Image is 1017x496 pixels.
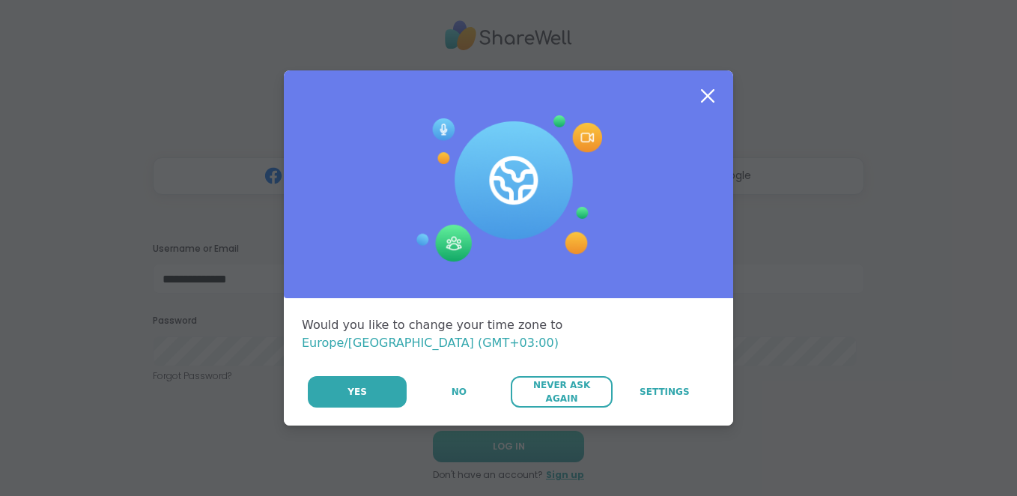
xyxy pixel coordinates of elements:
[518,378,604,405] span: Never Ask Again
[452,385,467,399] span: No
[640,385,690,399] span: Settings
[511,376,612,408] button: Never Ask Again
[408,376,509,408] button: No
[302,316,715,352] div: Would you like to change your time zone to
[308,376,407,408] button: Yes
[415,115,602,262] img: Session Experience
[347,385,367,399] span: Yes
[302,336,559,350] span: Europe/[GEOGRAPHIC_DATA] (GMT+03:00)
[614,376,715,408] a: Settings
